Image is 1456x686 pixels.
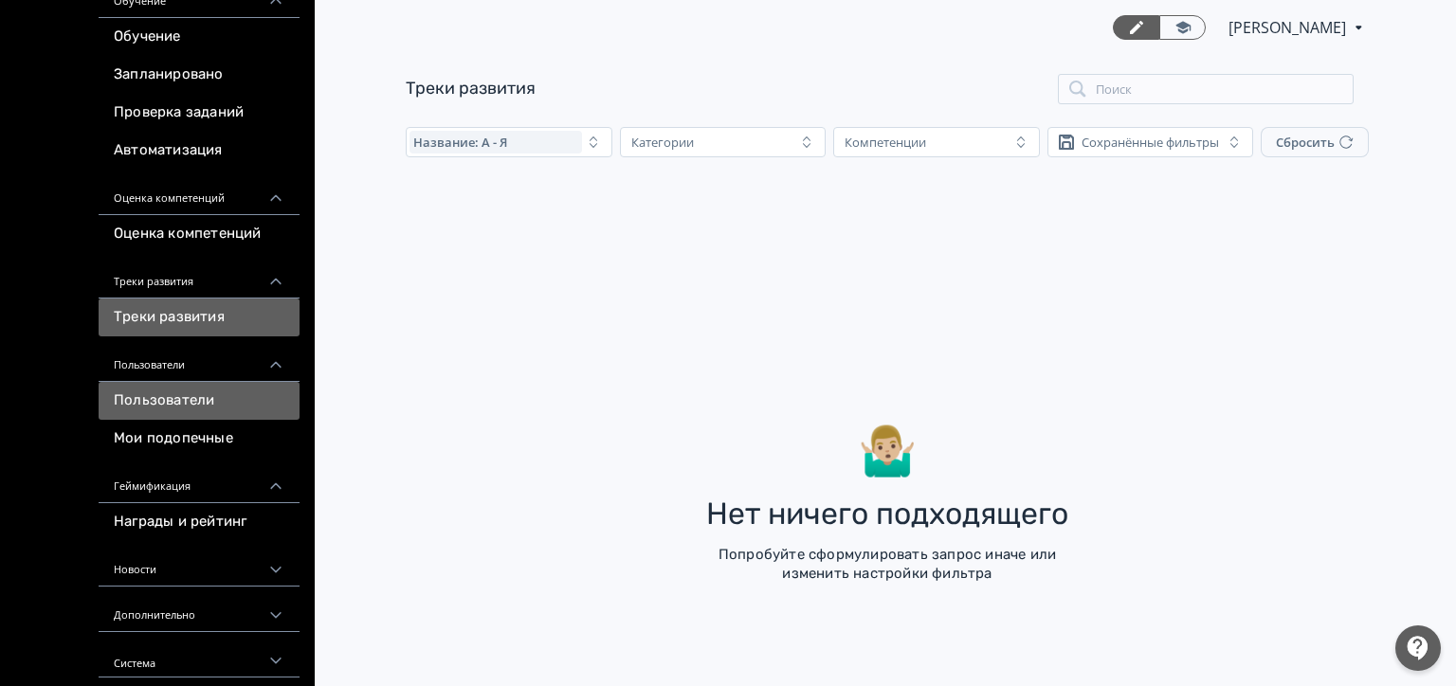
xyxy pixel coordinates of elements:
[413,135,507,150] span: Название: А - Я
[99,18,300,56] a: Обучение
[99,132,300,170] a: Автоматизация
[99,215,300,253] a: Оценка компетенций
[99,253,300,298] div: Треки развития
[620,127,827,157] button: Категории
[99,336,300,382] div: Пользователи
[99,170,300,215] div: Оценка компетенций
[99,503,300,541] a: Награды и рейтинг
[99,541,300,587] div: Новости
[833,127,1040,157] button: Компетенции
[99,94,300,132] a: Проверка заданий
[99,298,300,336] a: Треки развития
[1047,127,1254,157] button: Сохранённые фильтры
[99,458,300,503] div: Геймификация
[406,127,612,157] button: Название: А - Я
[99,420,300,458] a: Мои подопечные
[1228,16,1349,39] span: Мелисса Бельская
[688,546,1086,583] div: Попробуйте сформулировать запрос иначе или изменить настройки фильтра
[99,56,300,94] a: Запланировано
[706,497,1068,531] div: Нет ничего подходящего
[99,632,300,677] div: Система
[99,382,300,420] a: Пользователи
[1261,127,1369,157] button: Сбросить
[858,420,917,482] div: 🤷🏼‍♂️
[1159,15,1206,40] a: Переключиться в режим ученика
[406,78,536,99] a: Треки развития
[845,135,926,150] div: Компетенции
[631,135,694,150] div: Категории
[99,587,300,632] div: Дополнительно
[1082,135,1219,150] div: Сохранённые фильтры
